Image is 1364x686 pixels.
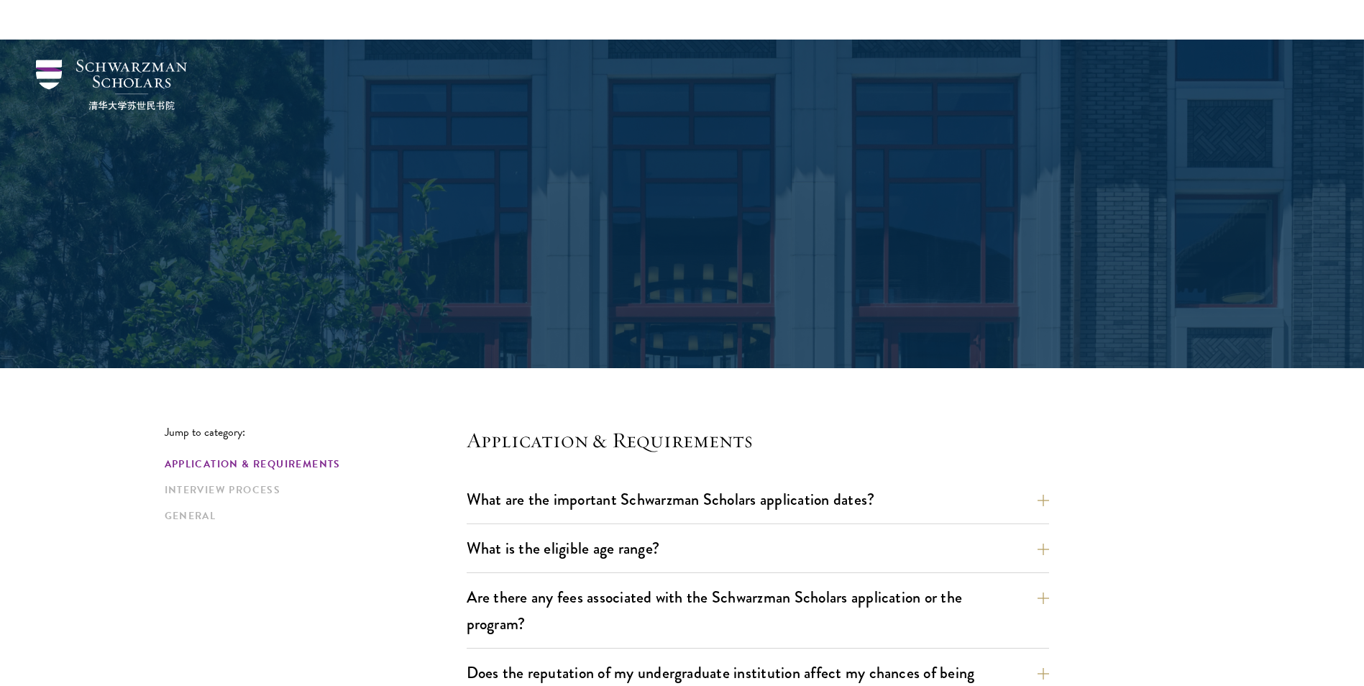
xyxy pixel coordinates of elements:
[467,581,1049,640] button: Are there any fees associated with the Schwarzman Scholars application or the program?
[467,483,1049,516] button: What are the important Schwarzman Scholars application dates?
[467,426,1049,454] h4: Application & Requirements
[467,532,1049,564] button: What is the eligible age range?
[165,483,458,498] a: Interview Process
[165,426,467,439] p: Jump to category:
[36,60,187,110] img: Schwarzman Scholars
[165,457,458,472] a: Application & Requirements
[165,508,458,523] a: General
